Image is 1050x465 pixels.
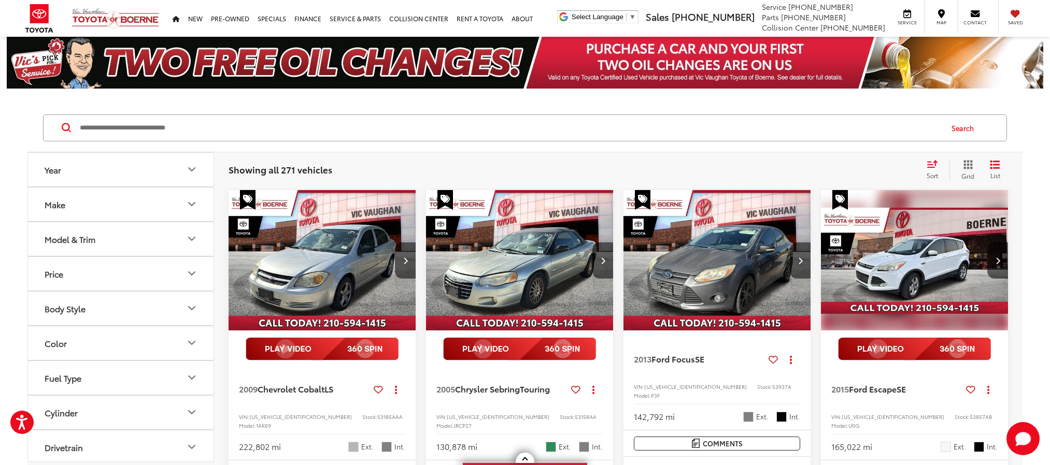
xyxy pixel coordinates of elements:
[186,302,198,314] div: Body Style
[1006,422,1040,455] button: Toggle Chat Window
[954,442,966,452] span: Ext.
[942,115,989,141] button: Search
[788,2,853,12] span: [PHONE_NUMBER]
[623,190,812,331] div: 2013 Ford Focus SE 0
[634,411,675,423] div: 142,792 mi
[258,383,324,395] span: Chevrolet Cobalt
[239,383,370,395] a: 2009Chevrolet CobaltLS
[692,439,700,447] img: Comments
[45,269,63,279] div: Price
[186,163,198,176] div: Year
[572,13,636,21] a: Select Language​
[239,383,258,395] span: 2009
[45,165,61,175] div: Year
[395,385,397,394] span: dropdown dots
[72,8,160,29] img: Vic Vaughan Toyota of Boerne
[560,413,575,420] span: Stock:
[629,13,636,21] span: ▼
[762,2,786,12] span: Service
[743,412,754,422] span: Gray
[186,267,198,280] div: Price
[395,242,416,279] button: Next image
[963,19,987,26] span: Contact
[239,413,249,420] span: VIN:
[28,361,215,395] button: Fuel TypeFuel Type
[634,353,651,365] span: 2013
[239,441,281,453] div: 222,802 mi
[45,338,67,348] div: Color
[443,338,596,360] img: full motion video
[651,391,660,399] span: P3F
[831,383,962,395] a: 2015Ford EscapeSE
[592,242,613,279] button: Next image
[436,383,455,395] span: 2005
[634,383,644,390] span: VIN:
[646,10,669,23] span: Sales
[28,187,215,221] button: MakeMake
[436,422,453,429] span: Model:
[45,373,81,383] div: Fuel Type
[546,442,556,452] span: Satin Jade Pearlcoat
[28,430,215,464] button: DrivetrainDrivetrain
[425,190,614,331] a: 2005 Chrysler Sebring Touring2005 Chrysler Sebring Touring2005 Chrysler Sebring Touring2005 Chrys...
[987,442,998,452] span: Int.
[377,413,403,420] span: 53185AAA
[695,353,704,365] span: SE
[897,383,906,395] span: SE
[896,19,919,26] span: Service
[520,383,550,395] span: Touring
[961,171,974,180] span: Grid
[990,171,1000,180] span: List
[970,413,992,420] span: 53857AB
[776,412,787,422] span: Black
[425,190,614,331] img: 2005 Chrysler Sebring Touring
[941,442,951,452] span: Oxford White
[256,422,271,429] span: 1AK69
[186,406,198,418] div: Cylinder
[634,437,800,451] button: Comments
[45,234,95,244] div: Model & Trim
[592,442,603,452] span: Int.
[447,413,549,420] span: [US_VEHICLE_IDENTIFICATION_NUMBER]
[927,171,938,180] span: Sort
[7,37,1043,89] img: Two Free Oil Change Vic Vaughan Toyota of Boerne Boerne TX
[651,353,695,365] span: Ford Focus
[634,353,764,365] a: 2013Ford FocusSE
[790,242,811,279] button: Next image
[789,412,800,422] span: Int.
[820,190,1009,331] img: 2015 Ford Escape SE
[186,441,198,453] div: Drivetrain
[1006,422,1040,455] svg: Start Chat
[820,22,885,33] span: [PHONE_NUMBER]
[79,115,942,140] input: Search by Make, Model, or Keyword
[762,22,818,33] span: Collision Center
[1004,19,1027,26] span: Saved
[579,442,589,452] span: Dark Slate Gray
[832,190,848,210] span: Special
[987,242,1008,279] button: Next image
[324,383,333,395] span: LS
[831,441,872,453] div: 165,022 mi
[980,380,998,398] button: Actions
[623,190,812,331] a: 2013 Ford Focus SE2013 Ford Focus SE2013 Ford Focus SE2013 Ford Focus SE
[28,326,215,360] button: ColorColor
[781,12,846,22] span: [PHONE_NUMBER]
[592,385,594,394] span: dropdown dots
[987,385,989,394] span: dropdown dots
[572,13,623,21] span: Select Language
[838,338,991,360] img: full motion video
[436,413,447,420] span: VIN:
[831,383,849,395] span: 2015
[585,380,603,398] button: Actions
[756,412,769,422] span: Ext.
[782,350,800,368] button: Actions
[228,190,417,331] div: 2009 Chevrolet Cobalt LS 0
[831,413,842,420] span: VIN:
[45,408,78,417] div: Cylinder
[974,442,984,452] span: Black
[772,383,791,390] span: 53937A
[842,413,944,420] span: [US_VEHICLE_IDENTIFICATION_NUMBER]
[186,198,198,210] div: Make
[955,413,970,420] span: Stock:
